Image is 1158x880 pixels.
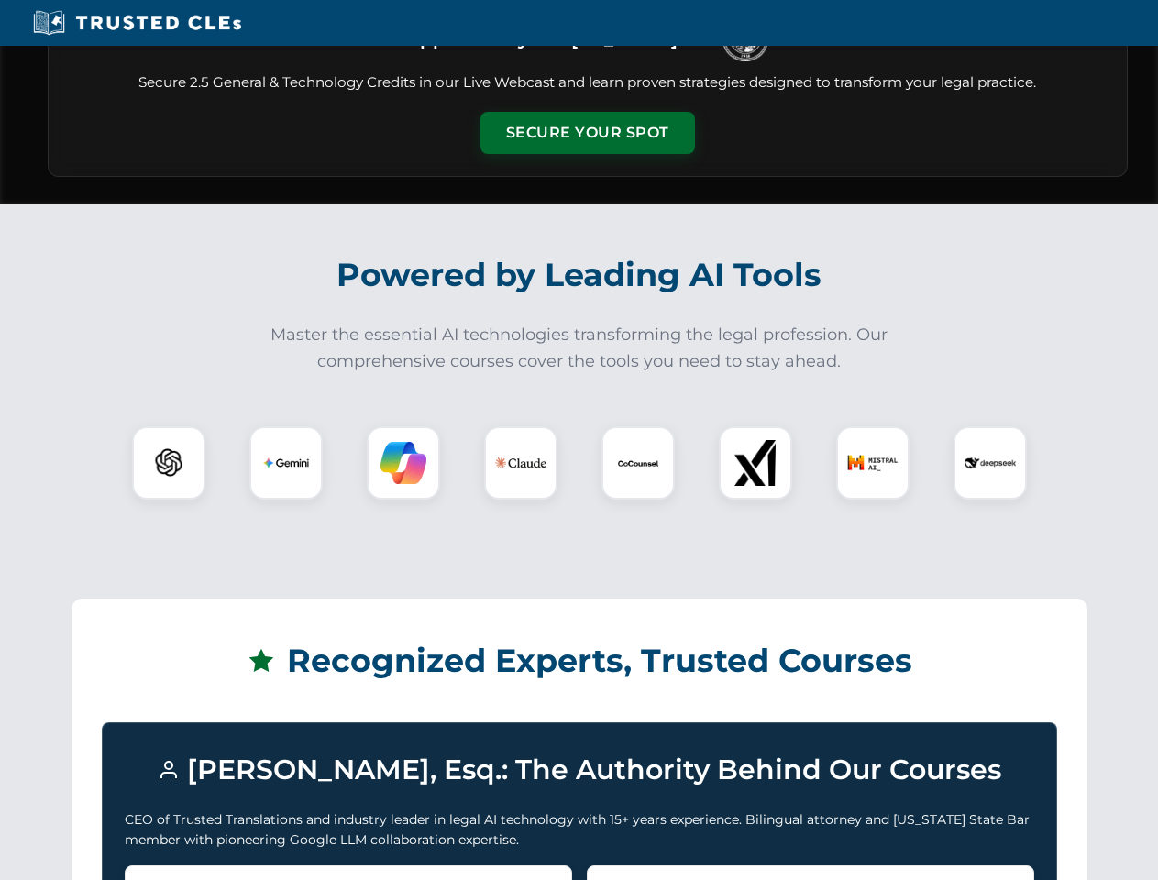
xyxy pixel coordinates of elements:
[72,243,1087,307] h2: Powered by Leading AI Tools
[847,437,899,489] img: Mistral AI Logo
[71,72,1105,93] p: Secure 2.5 General & Technology Credits in our Live Webcast and learn proven strategies designed ...
[495,437,546,489] img: Claude Logo
[615,440,661,486] img: CoCounsel Logo
[380,440,426,486] img: Copilot Logo
[249,426,323,500] div: Gemini
[259,322,900,375] p: Master the essential AI technologies transforming the legal profession. Our comprehensive courses...
[28,9,247,37] img: Trusted CLEs
[733,440,778,486] img: xAI Logo
[263,440,309,486] img: Gemini Logo
[836,426,910,500] div: Mistral AI
[142,436,195,489] img: ChatGPT Logo
[132,426,205,500] div: ChatGPT
[125,745,1034,795] h3: [PERSON_NAME], Esq.: The Authority Behind Our Courses
[484,426,557,500] div: Claude
[102,629,1057,693] h2: Recognized Experts, Trusted Courses
[965,437,1016,489] img: DeepSeek Logo
[601,426,675,500] div: CoCounsel
[125,809,1034,851] p: CEO of Trusted Translations and industry leader in legal AI technology with 15+ years experience....
[719,426,792,500] div: xAI
[480,112,695,154] button: Secure Your Spot
[954,426,1027,500] div: DeepSeek
[367,426,440,500] div: Copilot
